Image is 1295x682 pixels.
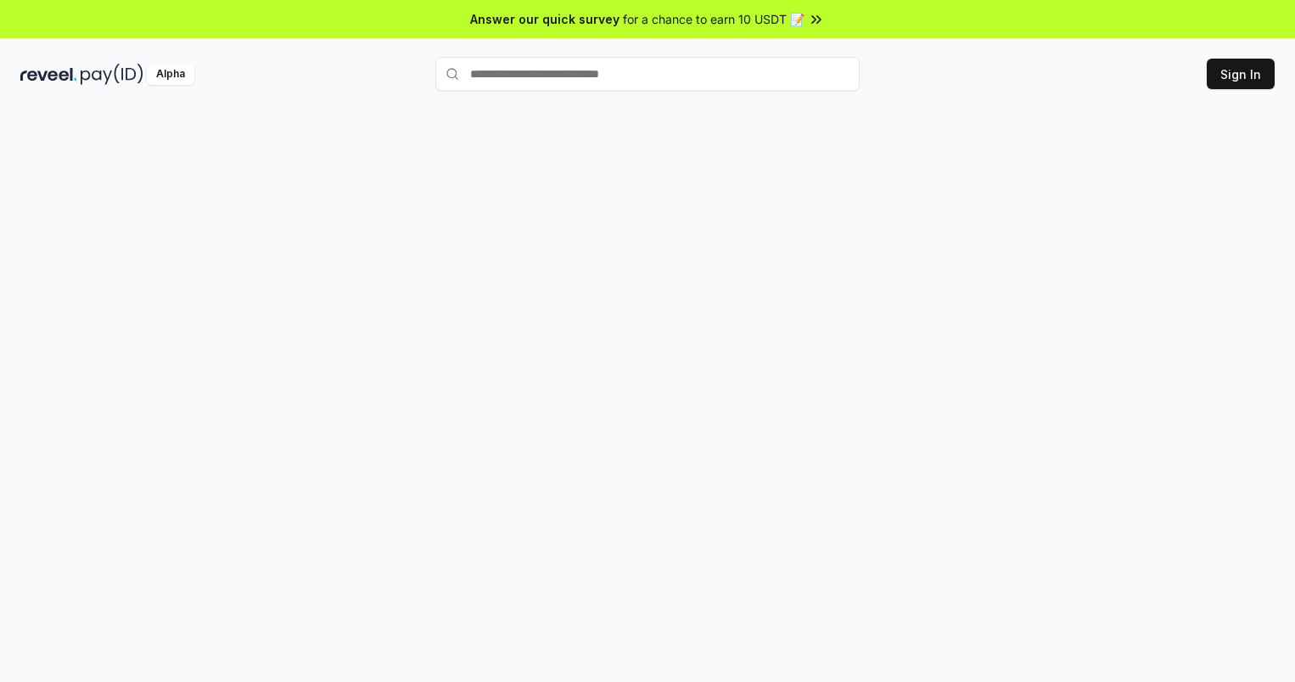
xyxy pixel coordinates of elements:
span: Answer our quick survey [470,10,619,28]
img: pay_id [81,64,143,85]
button: Sign In [1207,59,1275,89]
span: for a chance to earn 10 USDT 📝 [623,10,804,28]
div: Alpha [147,64,194,85]
img: reveel_dark [20,64,77,85]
